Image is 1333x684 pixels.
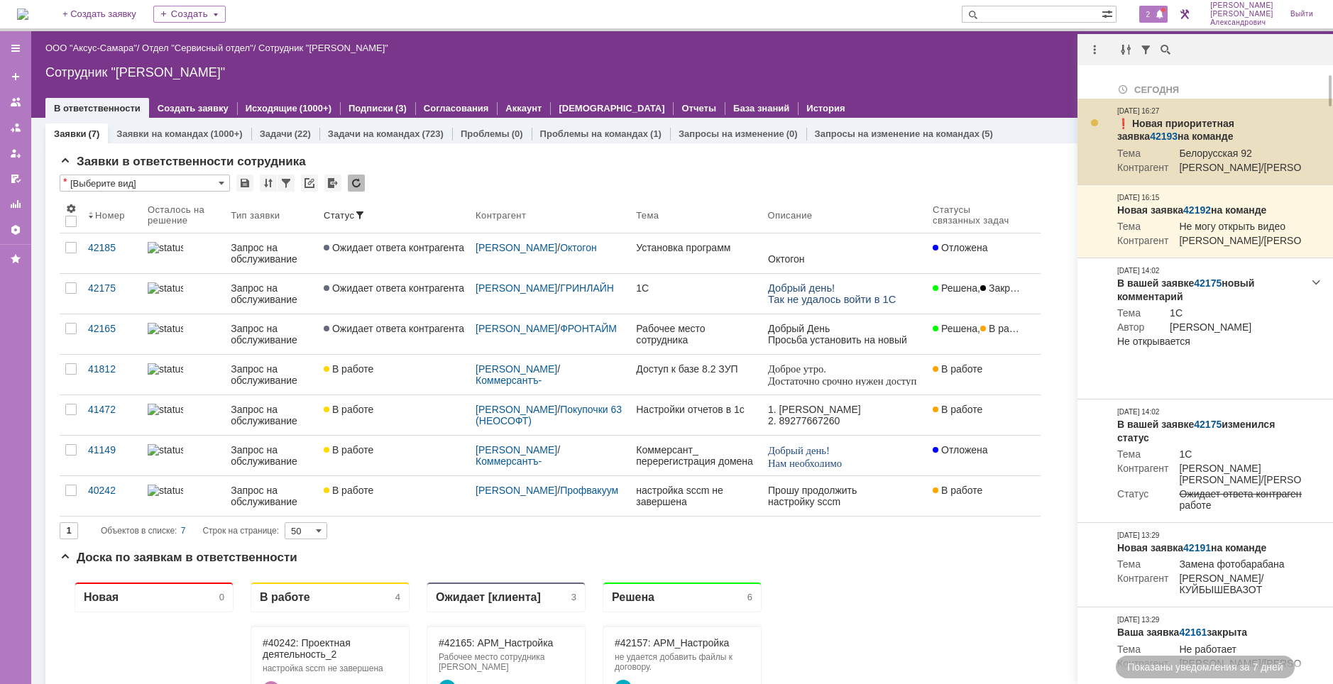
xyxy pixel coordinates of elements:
[555,367,690,377] div: не подключен принтер
[933,485,982,496] span: В работе
[681,390,688,397] div: 5. Менее 100%
[318,197,470,233] th: Статус
[806,103,845,114] a: История
[225,197,318,233] th: Тип заявки
[318,395,470,435] a: В работе
[648,307,673,318] div: 17.10.2025
[148,242,183,253] img: statusbar-100 (1).png
[142,197,225,233] th: Осталось на решение
[927,314,1029,354] a: Решена,В работе
[225,233,318,273] a: Запрос на обслуживание
[472,204,497,216] div: 17.10.2025
[88,444,136,456] div: 41149
[1210,18,1273,27] span: Александрович
[1117,204,1266,216] strong: Новая заявка на команде
[99,431,141,441] span: WhatsApp
[927,233,1029,273] a: Отложена
[636,404,756,415] div: Настройки отчетов в 1с
[1117,221,1168,235] td: Тема
[560,242,597,253] a: Октогон
[4,65,27,88] a: Создать заявку
[148,363,183,375] img: statusbar-100 (1).png
[560,323,617,334] a: ФРОНТАЙМ
[82,197,142,233] th: Номер
[476,242,557,253] a: [PERSON_NAME]
[203,287,338,297] div: Настройки отчетов в 1с
[1183,542,1211,553] a: 42191
[258,43,388,53] div: Сотрудник "[PERSON_NAME]"
[225,395,318,435] a: Запрос на обслуживание
[512,128,523,139] div: (0)
[24,20,59,33] div: Новая
[1137,41,1154,58] div: Фильтрация
[203,305,220,322] a: Ермакова Оксана
[203,111,220,128] a: Евгений Дорофеев
[82,233,142,273] a: 42185
[225,476,318,516] a: Запрос на обслуживание
[88,485,136,496] div: 40242
[231,485,312,507] div: Запрос на обслуживание
[203,159,338,182] div: #41149: Проектная деятельность_2
[203,353,291,376] a: #41812: Проектная деятельность_2
[142,436,225,475] a: statusbar-100 (1).png
[4,167,27,190] a: Мои согласования
[142,476,225,516] a: statusbar-100 (1).png
[786,128,798,139] div: (0)
[203,67,338,89] div: #40242: Проектная деятельность_2
[236,175,253,192] div: Сохранить вид
[324,282,464,294] span: Ожидает ответа контрагента
[982,128,993,139] div: (5)
[82,314,142,354] a: 42165
[476,404,557,415] a: [PERSON_NAME]
[142,355,225,395] a: statusbar-100 (1).png
[60,155,306,168] span: Заявки в ответственности сотрудника
[324,210,354,221] div: Статус
[379,67,514,78] div: #42165: АРМ_Настройка
[927,355,1029,395] a: В работе
[424,103,489,114] a: Согласования
[648,112,673,123] div: 13.10.2025
[142,43,253,53] a: Отдел "Сервисный отдел"
[88,282,136,294] div: 42175
[681,206,688,214] div: 5. Менее 100%
[45,65,1319,79] div: Сотрудник "[PERSON_NAME]"
[148,485,183,496] img: statusbar-100 (1).png
[1102,6,1116,20] span: Расширенный поиск
[476,363,625,386] div: /
[476,323,625,334] div: /
[203,397,220,414] a: Горностаева Татьяна
[560,282,614,294] a: ГРИНЛАЙН
[225,436,318,475] a: Запрос на обслуживание
[142,43,258,53] div: /
[296,216,321,227] div: 10.09.2026
[559,103,664,114] a: [DEMOGRAPHIC_DATA]
[142,314,225,354] a: statusbar-100 (1).png
[148,282,183,294] img: statusbar-100 (1).png
[18,422,131,434] a: [URL][DOMAIN_NAME]
[630,197,762,233] th: Тема
[555,304,572,321] a: Головина Оксана
[933,363,982,375] span: В работе
[679,128,784,139] a: Запросы на изменение
[1117,106,1159,117] div: [DATE] 16:27
[636,282,756,294] div: 1С
[733,103,789,114] a: База знаний
[1210,1,1273,10] span: [PERSON_NAME]
[555,352,690,363] div: #42183: АРМ_Настройка
[927,476,1029,516] a: В работе
[82,395,142,435] a: 41472
[4,116,27,139] a: Заявки в моей ответственности
[395,103,407,114] div: (3)
[148,204,208,226] div: Осталось на решение
[1117,407,1159,418] div: [DATE] 14:02
[1179,627,1207,638] a: 42161
[933,444,988,456] span: Отложена
[324,175,341,192] div: Экспорт списка
[1117,277,1254,302] strong: В вашей заявке новый комментарий
[318,233,470,273] a: Ожидает ответа контрагента
[461,128,510,139] a: Проблемы
[1159,307,1302,321] td: 1С
[231,323,312,346] div: Запрос на обслуживание
[4,91,27,114] a: Заявки на командах
[505,103,542,114] a: Аккаунт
